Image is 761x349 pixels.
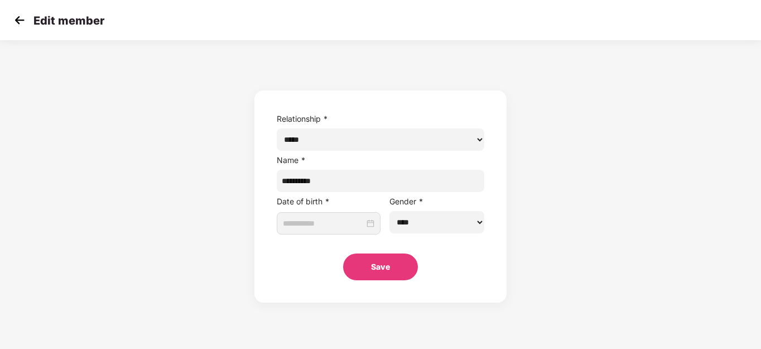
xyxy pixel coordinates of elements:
[389,197,423,206] label: Gender *
[277,197,330,206] label: Date of birth *
[343,254,418,280] button: Save
[277,114,328,123] label: Relationship *
[277,155,306,165] label: Name *
[11,12,28,28] img: svg+xml;base64,PHN2ZyB4bWxucz0iaHR0cDovL3d3dy53My5vcmcvMjAwMC9zdmciIHdpZHRoPSIzMCIgaGVpZ2h0PSIzMC...
[33,14,104,27] p: Edit member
